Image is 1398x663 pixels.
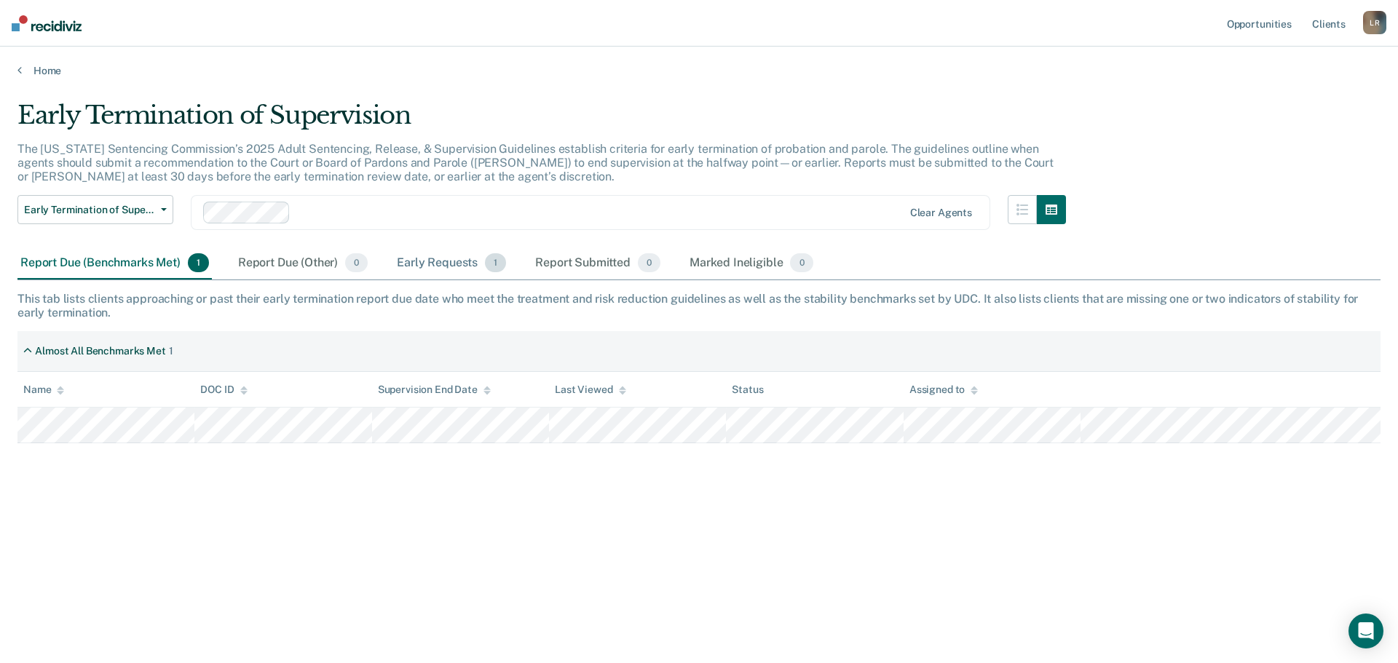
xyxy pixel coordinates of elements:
span: 0 [638,253,660,272]
button: LR [1363,11,1386,34]
div: Almost All Benchmarks Met1 [17,339,179,363]
div: Report Due (Other)0 [235,247,371,279]
button: Early Termination of Supervision [17,195,173,224]
div: Supervision End Date [378,384,491,396]
div: Almost All Benchmarks Met [35,345,166,357]
div: 1 [169,345,173,357]
div: Marked Ineligible0 [687,247,816,279]
span: 0 [345,253,368,272]
a: Home [17,64,1381,77]
div: Early Requests1 [394,247,509,279]
span: 0 [790,253,813,272]
span: 1 [485,253,506,272]
div: L R [1363,11,1386,34]
div: DOC ID [200,384,247,396]
div: Early Termination of Supervision [17,100,1066,142]
span: Early Termination of Supervision [24,204,155,216]
img: Recidiviz [12,15,82,31]
div: Report Submitted0 [532,247,663,279]
div: Status [732,384,763,396]
span: 1 [188,253,209,272]
div: Report Due (Benchmarks Met)1 [17,247,212,279]
div: Name [23,384,64,396]
div: Open Intercom Messenger [1348,614,1383,648]
div: This tab lists clients approaching or past their early termination report due date who meet the t... [17,292,1381,319]
p: The [US_STATE] Sentencing Commission’s 2025 Adult Sentencing, Release, & Supervision Guidelines e... [17,142,1054,183]
div: Assigned to [909,384,978,396]
div: Last Viewed [555,384,625,396]
div: Clear agents [910,207,972,219]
